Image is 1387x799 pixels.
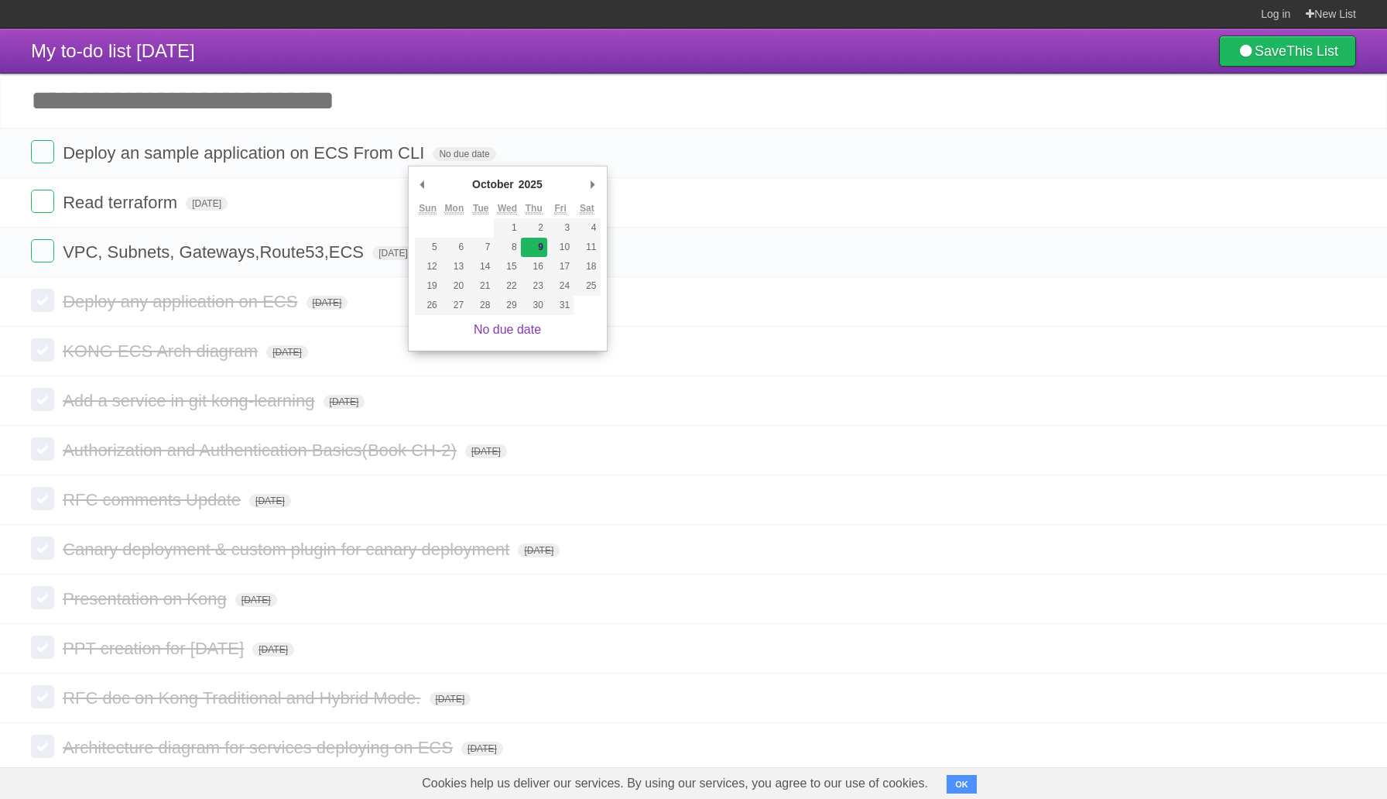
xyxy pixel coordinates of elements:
label: Done [31,636,54,659]
abbr: Friday [554,203,566,214]
a: SaveThis List [1219,36,1356,67]
span: Add a service in git kong-learning [63,391,318,410]
div: 2025 [516,173,545,196]
span: RFC doc on Kong Traditional and Hybrid Mode. [63,688,424,708]
button: 4 [574,218,600,238]
span: Architecture diagram for services deploying on ECS [63,738,457,757]
button: 26 [415,296,441,315]
label: Done [31,140,54,163]
a: No due date [474,323,541,336]
button: 22 [494,276,520,296]
abbr: Monday [445,203,464,214]
button: OK [947,775,977,794]
button: 14 [467,257,494,276]
span: [DATE] [186,197,228,211]
button: 1 [494,218,520,238]
span: [DATE] [430,692,471,706]
button: 8 [494,238,520,257]
button: 11 [574,238,600,257]
span: Deploy an sample application on ECS From CLI [63,143,428,163]
button: 12 [415,257,441,276]
button: 13 [441,257,467,276]
button: 18 [574,257,600,276]
span: RFC comments Update [63,490,245,509]
button: Next Month [585,173,601,196]
abbr: Sunday [419,203,437,214]
button: 16 [521,257,547,276]
button: Previous Month [415,173,430,196]
button: 28 [467,296,494,315]
span: [DATE] [249,494,291,508]
span: Canary deployment & custom plugin for canary deployment [63,540,513,559]
button: 31 [547,296,574,315]
span: [DATE] [252,643,294,657]
span: Deploy any application on ECS [63,292,301,311]
span: KONG ECS Arch diagram [63,341,262,361]
label: Done [31,388,54,411]
button: 30 [521,296,547,315]
label: Done [31,685,54,708]
button: 23 [521,276,547,296]
span: [DATE] [235,593,277,607]
abbr: Tuesday [473,203,488,214]
button: 10 [547,238,574,257]
label: Done [31,190,54,213]
span: [DATE] [266,345,308,359]
label: Done [31,586,54,609]
span: [DATE] [372,246,414,260]
button: 24 [547,276,574,296]
button: 2 [521,218,547,238]
abbr: Wednesday [498,203,517,214]
span: [DATE] [461,742,503,756]
button: 19 [415,276,441,296]
div: October [470,173,516,196]
span: Cookies help us deliver our services. By using our services, you agree to our use of cookies. [406,768,944,799]
abbr: Thursday [526,203,543,214]
span: Authorization and Authentication Basics(Book CH-2) [63,441,461,460]
abbr: Saturday [580,203,594,214]
span: [DATE] [307,296,348,310]
span: My to-do list [DATE] [31,40,195,61]
button: 6 [441,238,467,257]
button: 15 [494,257,520,276]
button: 21 [467,276,494,296]
button: 20 [441,276,467,296]
label: Done [31,338,54,362]
span: [DATE] [465,444,507,458]
button: 5 [415,238,441,257]
button: 9 [521,238,547,257]
button: 17 [547,257,574,276]
span: No due date [433,147,495,161]
span: Read terraform [63,193,181,212]
span: [DATE] [324,395,365,409]
button: 27 [441,296,467,315]
label: Done [31,735,54,758]
button: 7 [467,238,494,257]
button: 25 [574,276,600,296]
span: Presentation on Kong [63,589,231,609]
button: 29 [494,296,520,315]
b: This List [1286,43,1338,59]
span: VPC, Subnets, Gateways,Route53,ECS [63,242,368,262]
label: Done [31,537,54,560]
label: Done [31,289,54,312]
span: [DATE] [518,544,560,557]
span: PPT creation for [DATE] [63,639,248,658]
label: Done [31,239,54,262]
button: 3 [547,218,574,238]
label: Done [31,487,54,510]
label: Done [31,437,54,461]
